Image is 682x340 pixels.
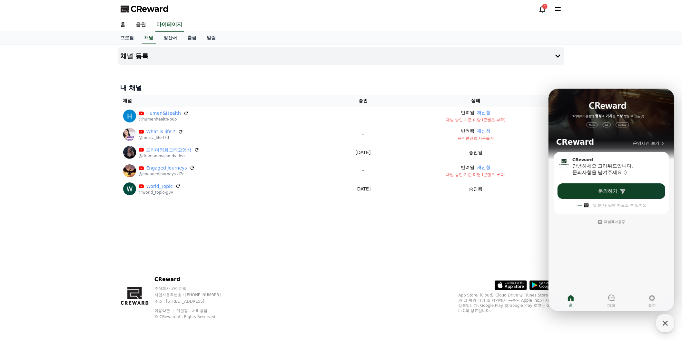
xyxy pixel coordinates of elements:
img: What is life ? [123,128,136,141]
a: 4 [539,5,546,13]
a: Humen&Health [146,110,181,117]
p: 반려됨 [461,109,475,116]
p: @dramamovieandvideo [139,153,199,159]
p: 음악콘텐츠 사용불가 [393,136,559,141]
p: @humenhealth-p6o [139,117,189,122]
th: 상태 [390,95,562,107]
a: 정산서 [159,32,183,44]
img: 드라마영화그리고영상 [123,146,136,159]
p: 승인됨 [469,186,483,192]
a: 출금 [183,32,202,44]
p: 주소 : [STREET_ADDRESS] [154,299,233,304]
a: World_Topic [146,183,173,190]
p: 주식회사 와이피랩 [154,286,233,291]
p: - [339,131,388,138]
a: Engaged Journeys [146,165,187,171]
p: @world_topic-g3v [139,190,181,195]
a: 홈 [115,18,131,32]
p: 채널 승인 기준 미달 (콘텐츠 부족) [393,117,559,122]
th: 채널 [121,95,336,107]
div: 4 [542,4,548,9]
img: Humen&Health [123,110,136,122]
a: 드라마영화그리고영상 [146,147,192,153]
a: What is life ? [146,128,175,135]
a: 프로필 [115,32,139,44]
p: 승인됨 [469,149,483,156]
a: 알림 [202,32,221,44]
iframe: Channel chat [549,89,674,311]
p: © CReward All Rights Reserved. [154,314,233,319]
a: 개인정보처리방침 [176,308,207,313]
h4: 내 채널 [121,83,562,92]
p: @music_life-l7d [139,135,183,140]
img: Engaged Journeys [123,164,136,177]
button: 재신청 [477,109,491,116]
button: 재신청 [477,164,491,171]
span: CReward [131,4,169,14]
img: World_Topic [123,182,136,195]
p: 사업자등록번호 : [PHONE_NUMBER] [154,292,233,297]
p: [DATE] [339,186,388,192]
a: 채널 [142,32,156,44]
a: 마이페이지 [155,18,184,32]
p: 반려됨 [461,128,475,134]
p: 채널 승인 기준 미달 (콘텐츠 부족) [393,172,559,177]
button: 채널 등록 [118,47,564,65]
p: - [339,112,388,119]
p: - [339,167,388,174]
button: 재신청 [477,128,491,134]
th: 승인 [336,95,390,107]
p: [DATE] [339,149,388,156]
p: @engagedjourneys-d7r [139,171,195,177]
p: App Store, iCloud, iCloud Drive 및 iTunes Store는 미국과 그 밖의 나라 및 지역에서 등록된 Apple Inc.의 서비스 상표입니다. Goo... [459,293,562,313]
a: 음원 [131,18,152,32]
a: 이용약관 [154,308,175,313]
p: 반려됨 [461,164,475,171]
a: CReward [121,4,169,14]
p: CReward [154,276,233,283]
h4: 채널 등록 [121,53,149,60]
